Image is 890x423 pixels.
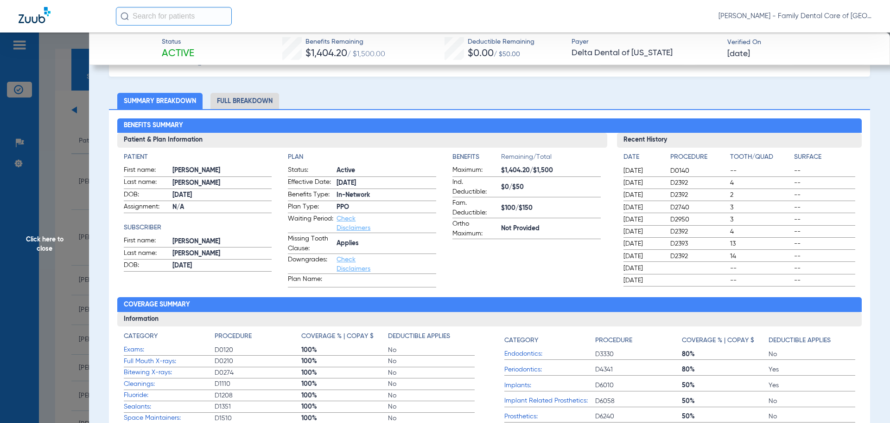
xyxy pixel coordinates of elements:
h3: Patient & Plan Information [117,133,607,148]
span: [DATE] [623,227,662,236]
span: No [388,402,475,411]
app-breakdown-title: Category [124,332,215,345]
a: Check Disclaimers [337,215,370,231]
h4: Procedure [670,152,727,162]
h2: Coverage Summary [117,297,862,312]
h4: Tooth/Quad [730,152,791,162]
span: Applies [337,239,436,248]
span: Last name: [124,248,169,260]
span: First name: [124,236,169,247]
span: D2950 [670,215,727,224]
span: 50% [682,412,769,421]
span: Exams: [124,345,215,355]
span: Delta Dental of [US_STATE] [572,47,719,59]
span: N/A [172,202,272,212]
h4: Patient [124,152,272,162]
span: Assignment: [124,202,169,213]
span: No [388,357,475,366]
h4: Coverage % | Copay $ [301,332,374,341]
span: Ind. Deductible: [452,177,498,197]
h2: Benefits Summary [117,118,862,133]
span: 100% [301,414,388,423]
span: -- [794,203,855,212]
span: [DATE] [623,252,662,261]
app-breakdown-title: Procedure [215,332,301,345]
span: 3 [730,215,791,224]
span: PPO [337,202,436,212]
span: No [388,345,475,355]
span: -- [730,166,791,176]
span: -- [794,264,855,273]
span: [DATE] [623,264,662,273]
span: Payer [572,37,719,47]
span: Benefits Type: [288,190,333,201]
app-breakdown-title: Coverage % | Copay $ [682,332,769,349]
h4: Date [623,152,662,162]
span: [DATE] [727,48,750,60]
span: [PERSON_NAME] [172,237,272,247]
span: [DATE] [172,261,272,271]
span: Maximum: [452,165,498,176]
input: Search for patients [116,7,232,26]
h4: Benefits [452,152,501,162]
app-breakdown-title: Deductible Applies [769,332,855,349]
li: Full Breakdown [210,93,279,109]
span: Active [162,47,194,60]
span: Benefits Remaining [305,37,385,47]
span: DOB: [124,190,169,201]
span: Status: [288,165,333,176]
span: [PERSON_NAME] [172,249,272,259]
span: 2 [730,190,791,200]
span: Endodontics: [504,349,595,359]
span: No [769,412,855,421]
span: 50% [682,397,769,406]
span: D2392 [670,190,727,200]
span: -- [794,166,855,176]
span: 3 [730,203,791,212]
span: Verified On [727,38,875,47]
app-breakdown-title: Date [623,152,662,165]
span: Sealants: [124,402,215,412]
span: D2392 [670,178,727,188]
span: D2392 [670,227,727,236]
span: [DATE] [623,239,662,248]
h3: Information [117,312,862,327]
span: [DATE] [623,178,662,188]
span: Full Mouth X-rays: [124,357,215,366]
app-breakdown-title: Tooth/Quad [730,152,791,165]
h4: Coverage % | Copay $ [682,336,754,345]
span: $1,404.20/$1,500 [501,166,601,176]
span: -- [794,178,855,188]
span: 4 [730,178,791,188]
img: Zuub Logo [19,7,51,23]
span: 14 [730,252,791,261]
span: Not Provided [501,224,601,234]
span: Plan Name: [288,274,333,287]
span: D1110 [215,379,301,389]
span: In-Network [337,190,436,200]
span: [DATE] [623,203,662,212]
span: -- [730,264,791,273]
span: D0210 [215,357,301,366]
li: Summary Breakdown [117,93,203,109]
h3: Recent History [617,133,862,148]
span: Active [337,166,436,176]
span: Yes [769,365,855,374]
span: DOB: [124,260,169,272]
span: D6240 [595,412,682,421]
span: D2392 [670,252,727,261]
span: -- [794,239,855,248]
h4: Category [504,336,538,345]
span: D3330 [595,350,682,359]
span: Bitewing X-rays: [124,368,215,377]
span: No [769,350,855,359]
span: D2393 [670,239,727,248]
span: 4 [730,227,791,236]
span: $0/$50 [501,182,601,192]
span: Ortho Maximum: [452,219,498,239]
span: $0.00 [468,49,494,59]
span: Periodontics: [504,365,595,375]
span: D1208 [215,391,301,400]
span: [DATE] [172,190,272,200]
